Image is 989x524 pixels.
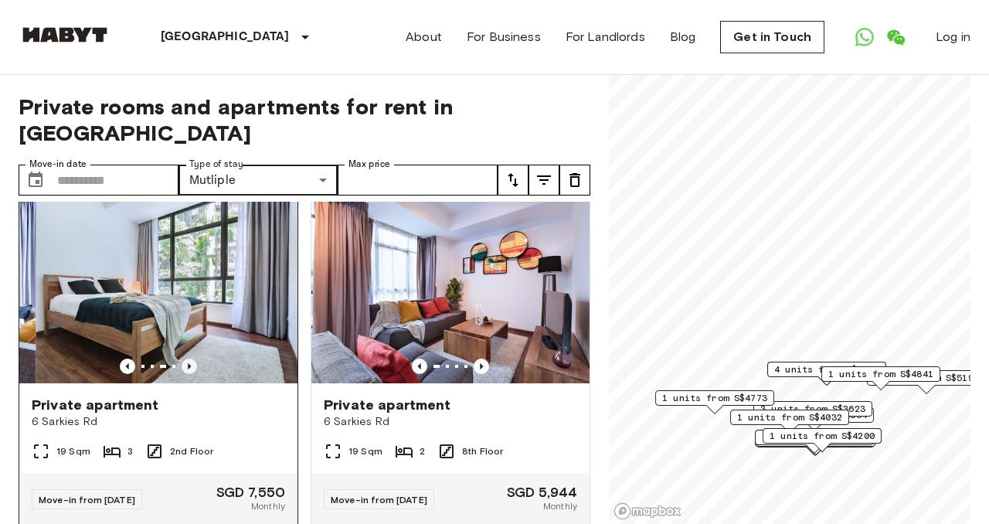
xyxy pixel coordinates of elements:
[331,494,427,505] span: Move-in from [DATE]
[670,28,696,46] a: Blog
[507,485,577,499] span: SGD 5,944
[767,362,886,386] div: Map marker
[849,22,880,53] a: Open WhatsApp
[170,444,213,458] span: 2nd Floor
[19,27,111,43] img: Habyt
[559,165,590,196] button: tune
[760,402,865,416] span: 3 units from S$3623
[311,198,590,383] img: Marketing picture of unit SG-01-002-013-01
[613,502,681,520] a: Mapbox logo
[420,444,425,458] span: 2
[936,28,970,46] a: Log in
[189,158,243,171] label: Type of stay
[324,414,577,430] span: 6 Sarkies Rd
[720,21,824,53] a: Get in Touch
[753,401,872,425] div: Map marker
[755,430,874,454] div: Map marker
[32,396,159,414] span: Private apartment
[56,444,90,458] span: 19 Sqm
[821,366,940,390] div: Map marker
[770,429,875,443] span: 1 units from S$4200
[412,359,427,374] button: Previous image
[528,165,559,196] button: tune
[32,414,285,430] span: 6 Sarkies Rd
[462,444,503,458] span: 8th Floor
[406,28,442,46] a: About
[29,158,87,171] label: Move-in date
[730,410,849,434] div: Map marker
[348,444,382,458] span: 19 Sqm
[655,390,774,414] div: Map marker
[161,28,290,46] p: [GEOGRAPHIC_DATA]
[251,499,285,513] span: Monthly
[543,499,577,513] span: Monthly
[737,410,842,424] span: 1 units from S$4032
[19,94,590,146] span: Private rooms and apartments for rent in [GEOGRAPHIC_DATA]
[762,430,867,444] span: 1 units from S$4410
[39,494,135,505] span: Move-in from [DATE]
[120,359,135,374] button: Previous image
[348,158,390,171] label: Max price
[498,165,528,196] button: tune
[178,165,338,196] div: Mutliple
[182,359,197,374] button: Previous image
[467,28,541,46] a: For Business
[20,165,51,196] button: Choose date
[127,444,133,458] span: 3
[774,362,879,376] span: 4 units from S$5944
[880,22,911,53] a: Open WeChat
[36,198,314,383] img: Marketing picture of unit SG-01-002-001-01
[662,391,767,405] span: 1 units from S$4773
[763,428,882,452] div: Map marker
[828,367,933,381] span: 1 units from S$4841
[474,359,489,374] button: Previous image
[324,396,451,414] span: Private apartment
[566,28,645,46] a: For Landlords
[755,407,874,431] div: Map marker
[216,485,285,499] span: SGD 7,550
